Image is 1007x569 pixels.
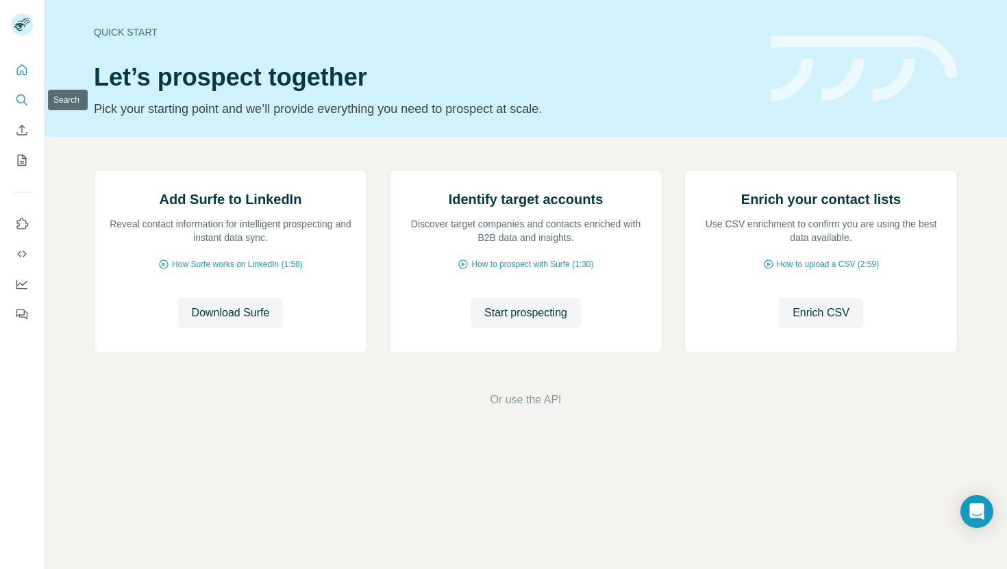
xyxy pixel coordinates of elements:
[94,64,754,91] h1: Let’s prospect together
[11,88,33,112] button: Search
[94,25,754,39] div: Quick start
[777,258,879,270] span: How to upload a CSV (2:59)
[699,217,943,244] p: Use CSV enrichment to confirm you are using the best data available.
[771,36,958,102] img: banner
[11,272,33,296] button: Dashboard
[793,305,849,321] span: Enrich CSV
[11,242,33,266] button: Use Surfe API
[471,258,593,270] span: How to prospect with Surfe (1:30)
[160,190,302,209] h2: Add Surfe to LinkedIn
[960,495,993,528] div: Open Intercom Messenger
[108,217,353,244] p: Reveal contact information for intelligent prospecting and instant data sync.
[11,118,33,142] button: Enrich CSV
[11,58,33,82] button: Quick start
[471,298,581,328] button: Start prospecting
[403,217,648,244] p: Discover target companies and contacts enriched with B2B data and insights.
[192,305,270,321] span: Download Surfe
[741,190,901,209] h2: Enrich your contact lists
[11,212,33,236] button: Use Surfe on LinkedIn
[11,302,33,327] button: Feedback
[484,305,567,321] span: Start prospecting
[94,99,754,118] p: Pick your starting point and we’ll provide everything you need to prospect at scale.
[11,148,33,173] button: My lists
[449,190,604,209] h2: Identify target accounts
[779,298,863,328] button: Enrich CSV
[490,392,561,408] button: Or use the API
[172,258,303,270] span: How Surfe works on LinkedIn (1:58)
[178,298,284,328] button: Download Surfe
